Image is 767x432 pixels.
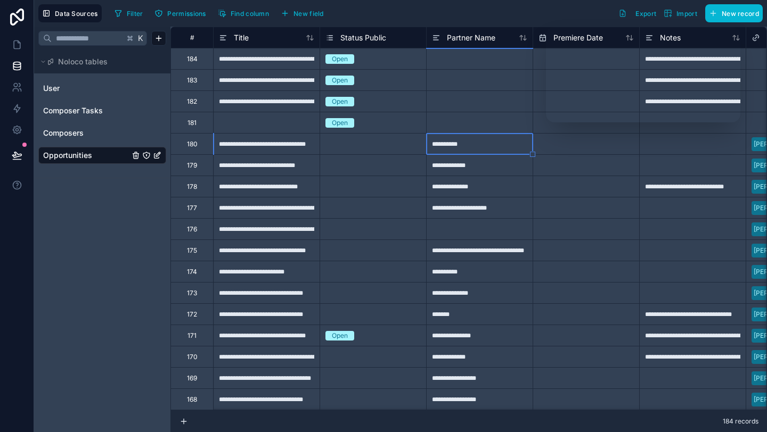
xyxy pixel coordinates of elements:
[151,5,214,21] a: Permissions
[615,4,660,22] button: Export
[38,124,166,142] div: Composers
[38,4,102,22] button: Data Sources
[187,310,197,319] div: 172
[43,105,103,116] span: Composer Tasks
[187,119,197,127] div: 181
[214,5,273,21] button: Find column
[38,102,166,119] div: Composer Tasks
[701,4,763,22] a: New record
[187,331,197,340] div: 171
[332,54,348,64] div: Open
[179,34,205,41] div: #
[231,10,269,18] span: Find column
[660,4,701,22] button: Import
[332,76,348,85] div: Open
[43,128,84,138] span: Composers
[340,32,386,43] span: Status Public
[332,97,348,106] div: Open
[332,331,348,340] div: Open
[187,225,197,234] div: 176
[447,32,495,43] span: Partner Name
[187,97,197,106] div: 182
[722,10,759,18] span: New record
[187,289,197,297] div: 173
[187,182,197,191] div: 178
[187,140,198,148] div: 180
[43,83,129,94] a: User
[110,5,147,21] button: Filter
[234,32,249,43] span: Title
[187,76,197,85] div: 183
[127,10,143,18] span: Filter
[187,353,198,361] div: 170
[187,246,197,255] div: 175
[167,10,206,18] span: Permissions
[58,56,108,67] span: Noloco tables
[38,80,166,97] div: User
[676,10,697,18] span: Import
[151,5,209,21] button: Permissions
[187,374,197,383] div: 169
[55,10,98,18] span: Data Sources
[187,395,197,404] div: 168
[137,35,144,42] span: K
[705,4,763,22] button: New record
[187,268,197,276] div: 174
[43,83,60,94] span: User
[43,150,92,161] span: Opportunities
[43,150,129,161] a: Opportunities
[277,5,328,21] button: New field
[187,204,197,212] div: 177
[38,147,166,164] div: Opportunities
[332,118,348,128] div: Open
[187,55,198,63] div: 184
[43,105,129,116] a: Composer Tasks
[43,128,129,138] a: Composers
[635,10,656,18] span: Export
[187,161,197,170] div: 179
[723,417,758,426] span: 184 records
[293,10,324,18] span: New field
[38,54,160,69] button: Noloco tables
